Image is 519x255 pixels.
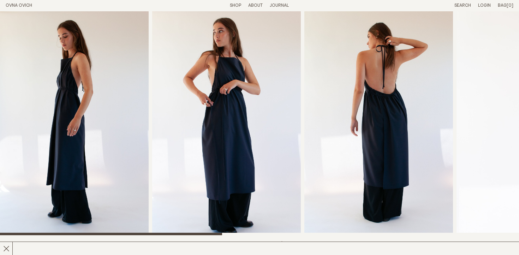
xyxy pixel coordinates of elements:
summary: About [248,3,263,9]
h2: Apron Dress [6,241,129,251]
a: Search [454,3,471,8]
div: 3 / 8 [304,11,453,235]
span: $380.00 [280,241,299,246]
a: Shop [230,3,241,8]
a: Home [6,3,32,8]
img: Apron Dress [152,11,301,235]
a: Journal [270,3,289,8]
div: 2 / 8 [152,11,301,235]
img: Apron Dress [304,11,453,235]
a: Login [478,3,491,8]
span: [0] [507,3,513,8]
span: Bag [498,3,507,8]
